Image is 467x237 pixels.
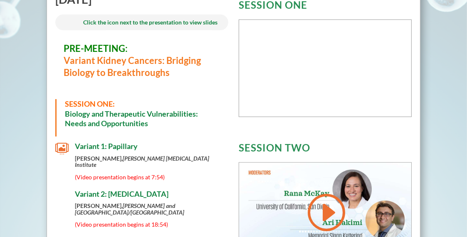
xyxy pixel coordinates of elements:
iframe: Variant Kidney Cancers: Bridging Biology to Breakthroughs | Kidney Cancer Research Summit 2025 [239,20,411,117]
span: PRE-MEETING: [64,43,128,54]
span: SESSION ONE: [65,99,115,108]
em: [PERSON_NAME] [MEDICAL_DATA] Institute [75,155,209,168]
span: Variant 1: Papillary [75,142,138,151]
span:  [55,190,69,203]
span: Click the icon next to the presentation to view slides [83,19,217,26]
strong: [PERSON_NAME], [75,202,184,215]
h3: Variant Kidney Cancers: Bridging Biology to Breakthroughs [64,43,220,83]
strong: Biology and Therapeutic Vulnerabilities: Needs and Opportunities [65,109,198,128]
em: [PERSON_NAME] and [GEOGRAPHIC_DATA]/[GEOGRAPHIC_DATA] [75,202,184,215]
span: (Video presentation begins at 7:54) [75,173,165,181]
span: Variant 2: [MEDICAL_DATA] [75,189,168,198]
span: (Video presentation begins at 18:54) [75,221,168,228]
span:  [55,142,69,155]
strong: [PERSON_NAME], [75,155,209,168]
h3: SESSION TWO [239,143,411,157]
